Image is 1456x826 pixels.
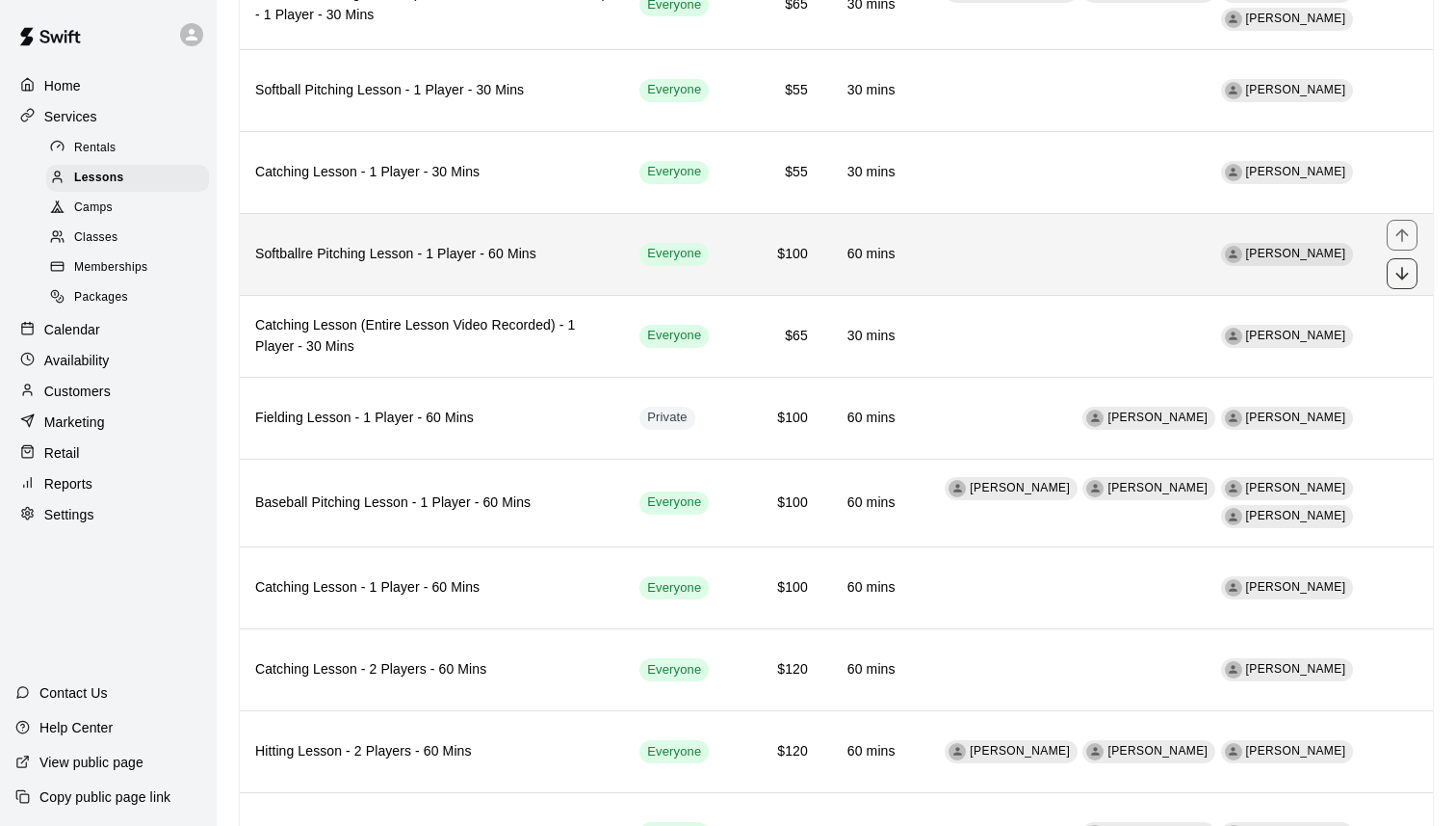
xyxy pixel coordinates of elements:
a: Home [15,71,201,100]
span: Everyone [639,661,709,679]
div: JOE GRUSZKA [1225,164,1242,181]
h6: 60 mins [839,408,896,429]
div: This service is visible to all of your customers [639,576,709,600]
span: [PERSON_NAME] [1246,247,1346,260]
h6: 60 mins [839,577,896,599]
span: [PERSON_NAME] [970,744,1070,758]
div: JOE GRUSZKA [1086,743,1104,760]
div: Lessons [46,165,209,192]
p: Settings [44,505,94,524]
button: move item up [1387,220,1417,251]
div: REBECCA MUH [1225,82,1242,99]
div: JOE GRUSZKA [1225,661,1242,679]
span: [PERSON_NAME] [1246,509,1346,522]
span: Lessons [74,169,124,188]
span: Camps [74,199,113,218]
span: Classes [74,228,117,248]
span: Memberships [74,258,147,278]
h6: 60 mins [839,244,896,265]
p: Customers [44,382,111,401]
span: [PERSON_NAME] [1246,411,1346,424]
h6: Catching Lesson - 1 Player - 30 Mins [255,162,609,183]
h6: $55 [740,80,808,101]
a: Customers [15,377,201,406]
p: Calendar [44,320,100,339]
span: Rentals [74,139,117,158]
div: JOE GRUSZKA [1086,410,1104,427]
h6: 30 mins [839,80,896,101]
div: Classes [46,225,209,252]
h6: Catching Lesson - 1 Player - 60 Mins [255,577,609,599]
a: Memberships [46,253,217,283]
div: This service is visible to all of your customers [639,79,709,102]
div: AUSTIN GREBECK [1225,410,1242,427]
div: This service is hidden, and can only be accessed via a direct link [639,407,695,430]
a: Settings [15,500,201,529]
span: Everyone [639,327,709,345]
h6: $55 [740,162,808,183]
span: Everyone [639,245,709,263]
span: Packages [74,288,128,307]
p: View public page [39,753,143,772]
h6: Softball Pitching Lesson - 1 Player - 30 Mins [255,80,609,101]
div: REBECCA MUH [1225,246,1242,263]
h6: $120 [740,659,808,680]
h6: $100 [740,493,808,514]
div: MYLES JAYE [1225,11,1242,28]
span: [PERSON_NAME] [1246,481,1346,494]
h6: 60 mins [839,493,896,514]
h6: Catching Lesson - 2 Players - 60 Mins [255,659,609,680]
h6: 60 mins [839,659,896,680]
a: Packages [46,283,217,313]
div: JOE GRUSZKA [1225,328,1242,345]
span: [PERSON_NAME] [1246,12,1346,25]
p: Availability [44,351,110,370]
div: CARLO CORTINA [949,743,966,760]
span: Everyone [639,163,709,181]
p: Contact Us [39,683,108,703]
p: Copy public page link [39,787,170,807]
a: Classes [46,224,217,253]
h6: $65 [740,326,808,347]
h6: $120 [740,741,808,762]
div: Packages [46,284,209,311]
span: [PERSON_NAME] [1107,411,1208,424]
h6: $100 [740,577,808,599]
div: AUSTIN GREBECK [1225,743,1242,760]
div: Rentals [46,135,209,162]
span: [PERSON_NAME] [1246,744,1346,758]
h6: Hitting Lesson - 2 Players - 60 Mins [255,741,609,762]
div: This service is visible to all of your customers [639,740,709,763]
a: Calendar [15,315,201,344]
p: Retail [44,443,80,463]
span: Everyone [639,743,709,761]
h6: 30 mins [839,162,896,183]
h6: 60 mins [839,741,896,762]
div: This service is visible to all of your customers [639,658,709,681]
div: JOE GRUSZKA [1225,579,1242,597]
div: BRETT ALLEN [1086,480,1104,497]
span: [PERSON_NAME] [1246,662,1346,676]
span: Everyone [639,579,709,598]
h6: $100 [740,244,808,265]
div: This service is visible to all of your customers [639,243,709,266]
p: Reports [44,474,92,493]
div: Memberships [46,254,209,281]
span: [PERSON_NAME] [1107,744,1208,758]
p: Services [44,107,97,126]
h6: Catching Lesson (Entire Lesson Video Recorded) - 1 Player - 30 Mins [255,315,609,358]
div: Services [15,102,201,131]
div: CARLO CORTINA [949,480,966,497]
div: AUSTIN GREBECK [1225,480,1242,497]
div: This service is visible to all of your customers [639,492,709,515]
span: [PERSON_NAME] [970,481,1070,494]
div: Marketing [15,408,201,437]
h6: Fielding Lesson - 1 Player - 60 Mins [255,408,609,429]
a: Retail [15,439,201,467]
span: [PERSON_NAME] [1246,165,1346,178]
